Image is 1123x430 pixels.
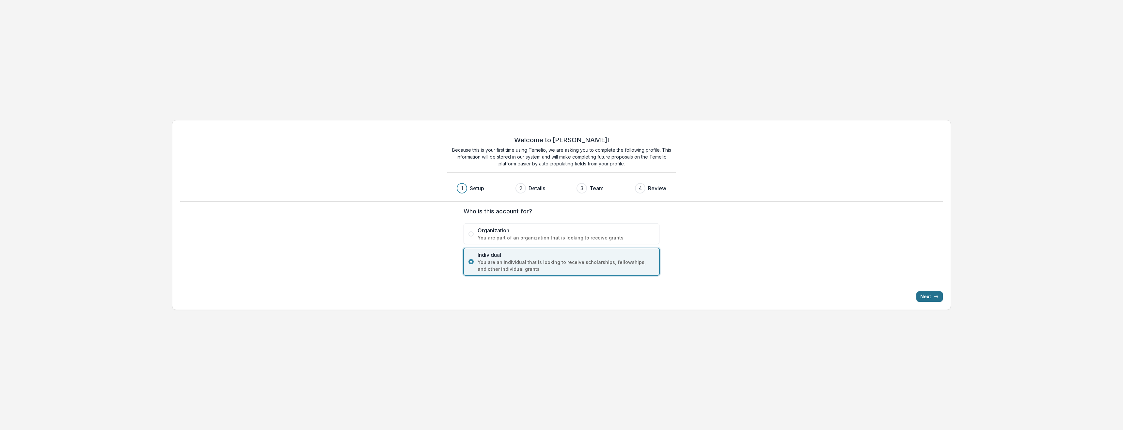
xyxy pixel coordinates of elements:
div: 1 [461,184,463,192]
h2: Welcome to [PERSON_NAME]! [514,136,609,144]
button: Next [916,291,943,302]
div: 3 [580,184,583,192]
span: You are part of an organization that is looking to receive grants [478,234,655,241]
h3: Details [529,184,545,192]
span: Organization [478,226,655,234]
span: Individual [478,251,655,259]
p: Because this is your first time using Temelio, we are asking you to complete the following profil... [447,146,676,167]
h3: Review [648,184,666,192]
h3: Team [590,184,604,192]
div: 2 [519,184,522,192]
div: Progress [457,183,666,193]
h3: Setup [470,184,484,192]
div: 4 [639,184,642,192]
label: Who is this account for? [464,207,656,216]
span: You are an individual that is looking to receive scholarships, fellowships, and other individual ... [478,259,655,272]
